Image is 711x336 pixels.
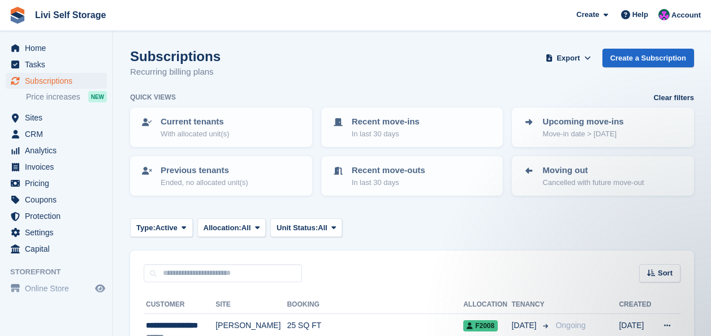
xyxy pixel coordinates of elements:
button: Unit Status: All [270,218,342,237]
a: menu [6,241,107,257]
a: Preview store [93,282,107,295]
th: Site [216,296,287,314]
th: Created [619,296,654,314]
button: Export [544,49,593,67]
p: In last 30 days [352,177,425,188]
div: NEW [88,91,107,102]
p: With allocated unit(s) [161,128,229,140]
span: Price increases [26,92,80,102]
a: Current tenants With allocated unit(s) [131,109,311,146]
a: menu [6,208,107,224]
span: Unit Status: [277,222,318,234]
p: Previous tenants [161,164,248,177]
a: Create a Subscription [602,49,694,67]
span: Create [576,9,599,20]
a: menu [6,175,107,191]
p: Moving out [542,164,644,177]
a: Price increases NEW [26,91,107,103]
span: Type: [136,222,156,234]
th: Allocation [463,296,511,314]
span: F2008 [463,320,498,331]
span: Sites [25,110,93,126]
p: Recent move-ins [352,115,420,128]
a: menu [6,126,107,142]
a: Upcoming move-ins Move-in date > [DATE] [513,109,693,146]
span: Export [557,53,580,64]
span: Invoices [25,159,93,175]
a: menu [6,110,107,126]
a: menu [6,281,107,296]
span: Subscriptions [25,73,93,89]
a: menu [6,159,107,175]
span: [DATE] [511,320,538,331]
img: stora-icon-8386f47178a22dfd0bd8f6a31ec36ba5ce8667c1dd55bd0f319d3a0aa187defe.svg [9,7,26,24]
span: Allocation: [204,222,242,234]
span: All [318,222,328,234]
a: Recent move-ins In last 30 days [322,109,502,146]
p: Current tenants [161,115,229,128]
a: Recent move-outs In last 30 days [322,157,502,195]
span: Account [671,10,701,21]
span: Coupons [25,192,93,208]
a: Clear filters [653,92,694,104]
span: Capital [25,241,93,257]
p: In last 30 days [352,128,420,140]
p: Ended, no allocated unit(s) [161,177,248,188]
a: Previous tenants Ended, no allocated unit(s) [131,157,311,195]
a: menu [6,225,107,240]
p: Cancelled with future move-out [542,177,644,188]
span: Ongoing [555,321,585,330]
h1: Subscriptions [130,49,221,64]
th: Tenancy [511,296,551,314]
span: Home [25,40,93,56]
span: Settings [25,225,93,240]
a: menu [6,57,107,72]
span: Storefront [10,266,113,278]
span: CRM [25,126,93,142]
button: Allocation: All [197,218,266,237]
img: Graham Cameron [658,9,670,20]
h6: Quick views [130,92,176,102]
a: menu [6,40,107,56]
span: Protection [25,208,93,224]
p: Upcoming move-ins [542,115,623,128]
p: Recurring billing plans [130,66,221,79]
th: Customer [144,296,216,314]
span: Tasks [25,57,93,72]
a: menu [6,192,107,208]
span: Active [156,222,178,234]
a: Moving out Cancelled with future move-out [513,157,693,195]
span: Help [632,9,648,20]
a: Livi Self Storage [31,6,110,24]
span: All [242,222,251,234]
a: menu [6,143,107,158]
button: Type: Active [130,218,193,237]
a: menu [6,73,107,89]
th: Booking [287,296,463,314]
p: Move-in date > [DATE] [542,128,623,140]
span: Analytics [25,143,93,158]
span: Sort [658,268,673,279]
span: Pricing [25,175,93,191]
span: Online Store [25,281,93,296]
p: Recent move-outs [352,164,425,177]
